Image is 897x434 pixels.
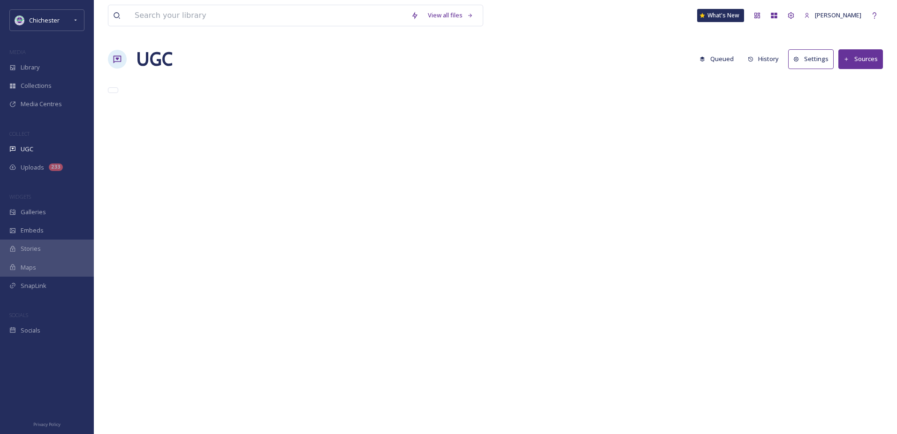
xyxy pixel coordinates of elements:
a: Queued [695,50,743,68]
a: UGC [136,45,173,73]
span: Maps [21,263,36,272]
input: Search your library [130,5,406,26]
a: History [743,50,789,68]
span: [PERSON_NAME] [815,11,861,19]
span: Media Centres [21,100,62,108]
button: History [743,50,784,68]
span: MEDIA [9,48,26,55]
button: Sources [838,49,883,69]
span: WIDGETS [9,193,31,200]
a: Settings [788,49,838,69]
a: Privacy Policy [33,418,61,429]
div: 233 [49,163,63,171]
span: Privacy Policy [33,421,61,427]
span: Collections [21,81,52,90]
span: Stories [21,244,41,253]
span: COLLECT [9,130,30,137]
span: Embeds [21,226,44,235]
a: What's New [697,9,744,22]
span: SOCIALS [9,311,28,318]
span: Library [21,63,39,72]
button: Queued [695,50,738,68]
span: Galleries [21,208,46,217]
span: Uploads [21,163,44,172]
span: UGC [21,145,33,154]
button: Settings [788,49,834,69]
span: Socials [21,326,40,335]
a: View all files [423,6,478,24]
a: [PERSON_NAME] [799,6,866,24]
img: Logo_of_Chichester_District_Council.png [15,15,24,25]
span: SnapLink [21,281,46,290]
span: Chichester [29,16,60,24]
